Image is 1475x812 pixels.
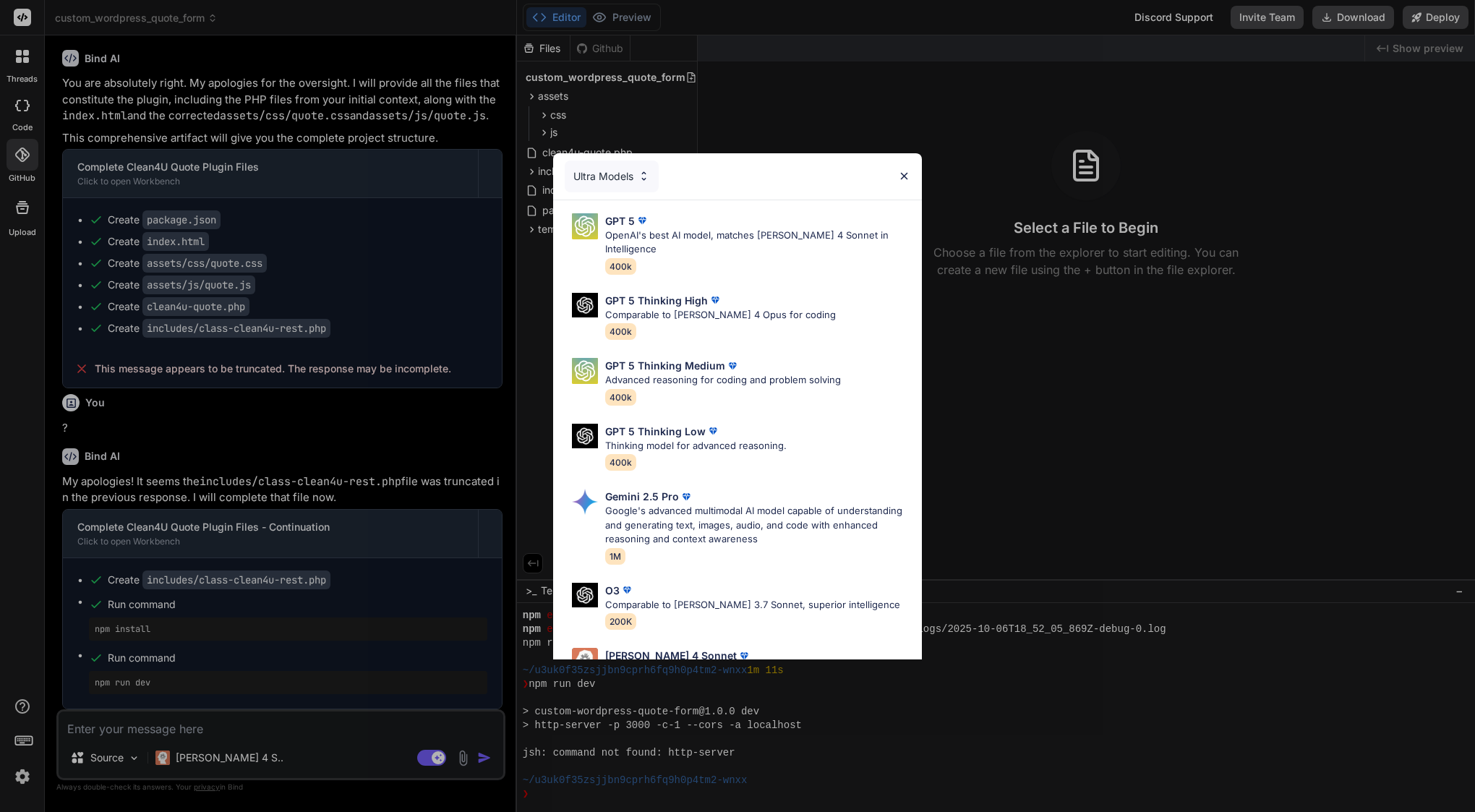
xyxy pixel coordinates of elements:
p: Advanced reasoning for coding and problem solving [605,373,841,388]
p: O3 [605,583,620,598]
span: 1M [605,548,625,565]
img: Pick Models [638,170,650,182]
span: 400k [605,389,636,406]
span: 400k [605,323,636,340]
img: premium [725,359,740,373]
img: Pick Models [572,358,598,384]
img: premium [635,213,649,228]
span: 400k [605,258,636,275]
p: Gemini 2.5 Pro [605,489,679,504]
img: premium [708,293,722,307]
img: premium [706,424,720,438]
img: Pick Models [572,583,598,608]
img: Pick Models [572,489,598,515]
p: OpenAI's best AI model, matches [PERSON_NAME] 4 Sonnet in Intelligence [605,228,910,257]
p: GPT 5 [605,213,635,228]
p: GPT 5 Thinking High [605,293,708,308]
img: premium [620,583,634,597]
p: Comparable to [PERSON_NAME] 3.7 Sonnet, superior intelligence [605,598,900,612]
p: [PERSON_NAME] 4 Sonnet [605,648,737,663]
p: Thinking model for advanced reasoning. [605,439,787,453]
img: close [898,170,910,182]
img: premium [679,490,693,504]
p: Comparable to [PERSON_NAME] 4 Opus for coding [605,308,836,322]
p: GPT 5 Thinking Low [605,424,706,439]
img: premium [737,649,751,663]
img: Pick Models [572,648,598,674]
p: Google's advanced multimodal AI model capable of understanding and generating text, images, audio... [605,504,910,547]
img: Pick Models [572,424,598,449]
div: Ultra Models [565,161,659,192]
img: Pick Models [572,213,598,239]
p: GPT 5 Thinking Medium [605,358,725,373]
img: Pick Models [572,293,598,318]
span: 200K [605,613,636,630]
span: 400k [605,454,636,471]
